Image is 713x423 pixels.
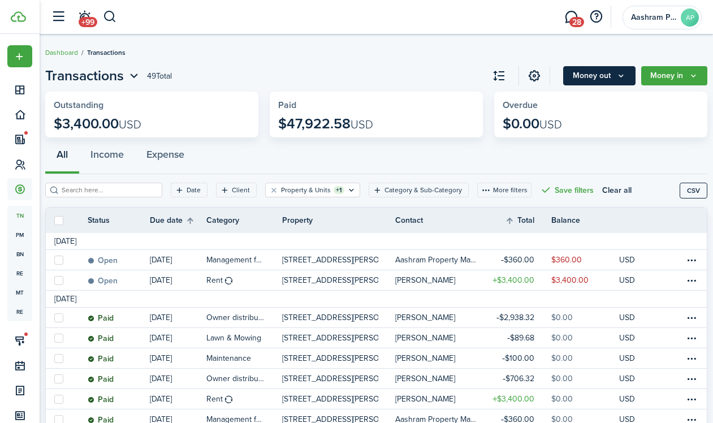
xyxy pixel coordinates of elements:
[551,250,619,270] a: $360.00
[79,17,97,27] span: +99
[641,66,707,85] button: Money in
[483,308,551,327] a: $2,938.32
[7,206,32,225] a: tn
[46,235,85,247] td: [DATE]
[619,328,650,348] a: USD
[395,348,483,368] a: [PERSON_NAME]
[150,328,206,348] a: [DATE]
[88,334,114,343] status: Paid
[551,214,619,226] th: Balance
[492,274,534,286] table-amount-title: $3,400.00
[88,314,114,323] status: Paid
[88,395,114,404] status: Paid
[88,256,118,265] status: Open
[619,369,650,389] a: USD
[551,373,573,385] table-amount-description: $0.00
[88,355,114,364] status: Paid
[483,270,551,290] a: $3,400.00
[563,66,636,85] button: Open menu
[619,312,635,323] p: USD
[551,389,619,409] a: $0.00
[631,14,676,21] span: Aashram Property Management
[150,274,172,286] p: [DATE]
[492,393,534,405] table-amount-title: $3,400.00
[45,48,78,58] a: Dashboard
[206,348,282,368] a: Maintenance
[551,369,619,389] a: $0.00
[150,393,172,405] p: [DATE]
[45,66,124,86] span: Transactions
[119,116,141,133] span: USD
[150,308,206,327] a: [DATE]
[539,116,562,133] span: USD
[206,274,223,286] table-info-title: Rent
[171,183,208,197] filter-tag: Open filter
[619,270,650,290] a: USD
[150,369,206,389] a: [DATE]
[395,354,455,363] table-profile-info-text: [PERSON_NAME]
[395,256,477,265] table-profile-info-text: Aashram Property Management
[551,328,619,348] a: $0.00
[551,274,589,286] table-amount-description: $3,400.00
[150,254,172,266] p: [DATE]
[150,332,172,344] p: [DATE]
[282,308,395,327] a: [STREET_ADDRESS][PERSON_NAME]
[282,393,378,405] p: [STREET_ADDRESS][PERSON_NAME]
[619,373,635,385] p: USD
[282,270,395,290] a: [STREET_ADDRESS][PERSON_NAME]
[551,254,582,266] table-amount-description: $360.00
[395,313,455,322] table-profile-info-text: [PERSON_NAME]
[206,254,265,266] table-info-title: Management fees
[282,254,378,266] p: [STREET_ADDRESS][PERSON_NAME]
[369,183,469,197] filter-tag: Open filter
[206,389,282,409] a: Rent
[206,214,282,226] th: Category
[395,389,483,409] a: [PERSON_NAME]
[79,140,135,174] button: Income
[88,389,150,409] a: Paid
[641,66,707,85] button: Open menu
[395,334,455,343] table-profile-info-text: [PERSON_NAME]
[619,332,635,344] p: USD
[540,183,594,197] button: Save filters
[619,393,635,405] p: USD
[395,328,483,348] a: [PERSON_NAME]
[503,100,699,110] widget-stats-title: Overdue
[7,264,32,283] span: re
[88,375,114,384] status: Paid
[496,312,534,323] table-amount-title: $2,938.32
[395,270,483,290] a: [PERSON_NAME]
[395,214,483,226] th: Contact
[505,214,551,227] th: Sort
[88,308,150,327] a: Paid
[395,369,483,389] a: [PERSON_NAME]
[619,250,650,270] a: USD
[88,328,150,348] a: Paid
[88,270,150,290] a: Open
[282,348,395,368] a: [STREET_ADDRESS][PERSON_NAME]
[47,6,69,28] button: Open sidebar
[46,293,85,305] td: [DATE]
[483,369,551,389] a: $706.32
[680,183,707,198] button: CSV
[282,274,378,286] p: [STREET_ADDRESS][PERSON_NAME]
[507,332,534,344] table-amount-title: $89.68
[216,183,257,197] filter-tag: Open filter
[150,389,206,409] a: [DATE]
[7,225,32,244] a: pm
[206,328,282,348] a: Lawn & Mowing
[150,250,206,270] a: [DATE]
[384,185,462,195] filter-tag-label: Category & Sub-Category
[88,214,150,226] th: Status
[551,332,573,344] table-amount-description: $0.00
[602,183,632,197] button: Clear all
[206,369,282,389] a: Owner distribution
[282,373,378,385] p: [STREET_ADDRESS][PERSON_NAME]
[45,66,141,86] button: Transactions
[88,277,118,286] status: Open
[551,348,619,368] a: $0.00
[11,11,26,22] img: TenantCloud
